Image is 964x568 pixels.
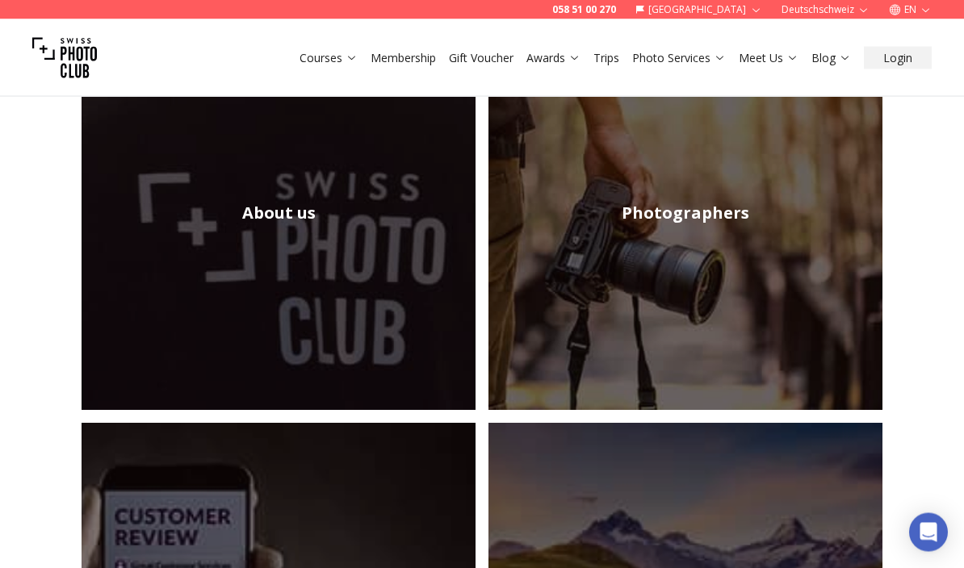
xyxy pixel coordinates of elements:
a: Courses [300,50,358,66]
a: Blog [811,50,851,66]
button: Trips [587,47,626,69]
button: Courses [293,47,364,69]
button: Login [864,47,932,69]
a: Trips [593,50,619,66]
div: Open Intercom Messenger [909,513,948,552]
button: Awards [520,47,587,69]
button: Blog [805,47,857,69]
h2: About us [242,203,316,225]
button: Meet Us [732,47,805,69]
img: Book Photographer [82,17,476,411]
a: 058 51 00 270 [552,3,616,16]
h2: Photographers [622,203,749,225]
button: Gift Voucher [442,47,520,69]
img: Book Photographer [488,17,882,411]
button: Membership [364,47,442,69]
a: Photographers [488,17,882,411]
a: Awards [526,50,580,66]
a: Membership [371,50,436,66]
a: Meet Us [739,50,798,66]
a: Photo Services [632,50,726,66]
button: Photo Services [626,47,732,69]
img: Swiss photo club [32,26,97,90]
a: About us [82,17,476,411]
a: Gift Voucher [449,50,513,66]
